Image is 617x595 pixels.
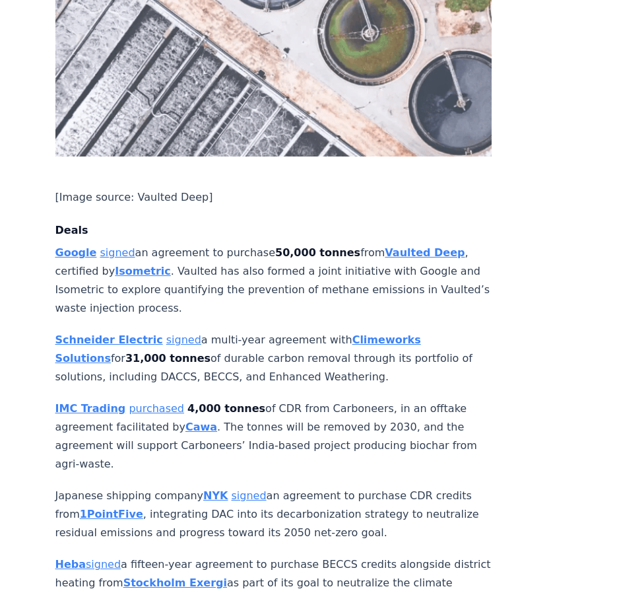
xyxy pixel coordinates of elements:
a: Stockholm Exergi [123,577,227,589]
strong: 31,000 tonnes [125,352,211,365]
a: IMC Trading [55,402,126,415]
p: an agreement to purchase from , certified by . Vaulted has also formed a joint initiative with Go... [55,244,492,318]
p: a multi-year agreement with for of durable carbon removal through its portfolio of solutions, inc... [55,331,492,386]
a: purchased [129,402,184,415]
a: Google [55,246,97,259]
p: [Image source: Vaulted Deep] [55,188,492,207]
a: signed [232,489,267,502]
a: Schneider Electric [55,333,163,346]
a: signed [166,333,201,346]
p: of CDR from Carboneers, in an offtake agreement facilitated by . The tonnes will be removed by 20... [55,400,492,473]
a: 1PointFive [80,508,143,520]
strong: Deals [55,224,88,236]
strong: 4,000 tonnes [187,402,265,415]
strong: 50,000 tonnes [275,246,360,259]
a: signed [100,246,135,259]
a: Isometric [115,265,171,277]
a: Vaulted Deep [385,246,465,259]
a: Cawa [185,421,217,433]
a: signed [86,558,121,571]
a: Heba [55,558,86,571]
p: Japanese shipping company an agreement to purchase CDR credits from , integrating DAC into its de... [55,487,492,542]
a: NYK [203,489,228,502]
